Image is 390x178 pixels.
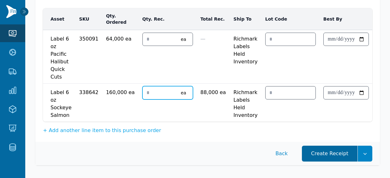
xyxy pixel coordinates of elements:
th: Qty. Ordered [102,8,139,30]
span: Label 6 oz Pacific Halibut Quick Cuts [51,33,72,81]
button: Create Receipt [302,146,357,162]
button: Back [266,146,297,162]
th: Ship To [230,8,261,30]
span: Richmark Labels Held Inventory [233,86,257,119]
span: Richmark Labels Held Inventory [233,33,257,66]
button: + Add another line item to this purchase order [43,127,161,134]
th: SKU [75,8,102,30]
th: Best By [320,8,373,30]
th: Qty. Rec. [139,8,197,30]
span: — [201,36,206,42]
div: ea [178,90,189,96]
th: Lot Code [261,8,320,30]
span: 160,000 ea [106,86,135,96]
th: Total Rec. [197,8,230,30]
span: Label 6 oz Sockeye Salmon [51,86,72,119]
td: 350091 [75,30,102,84]
th: Asset [43,8,75,30]
td: 338642 [75,84,102,122]
td: 88,000 ea [197,84,230,99]
img: Finventory [6,5,16,18]
div: ea [178,36,189,42]
span: 64,000 ea [106,33,135,43]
